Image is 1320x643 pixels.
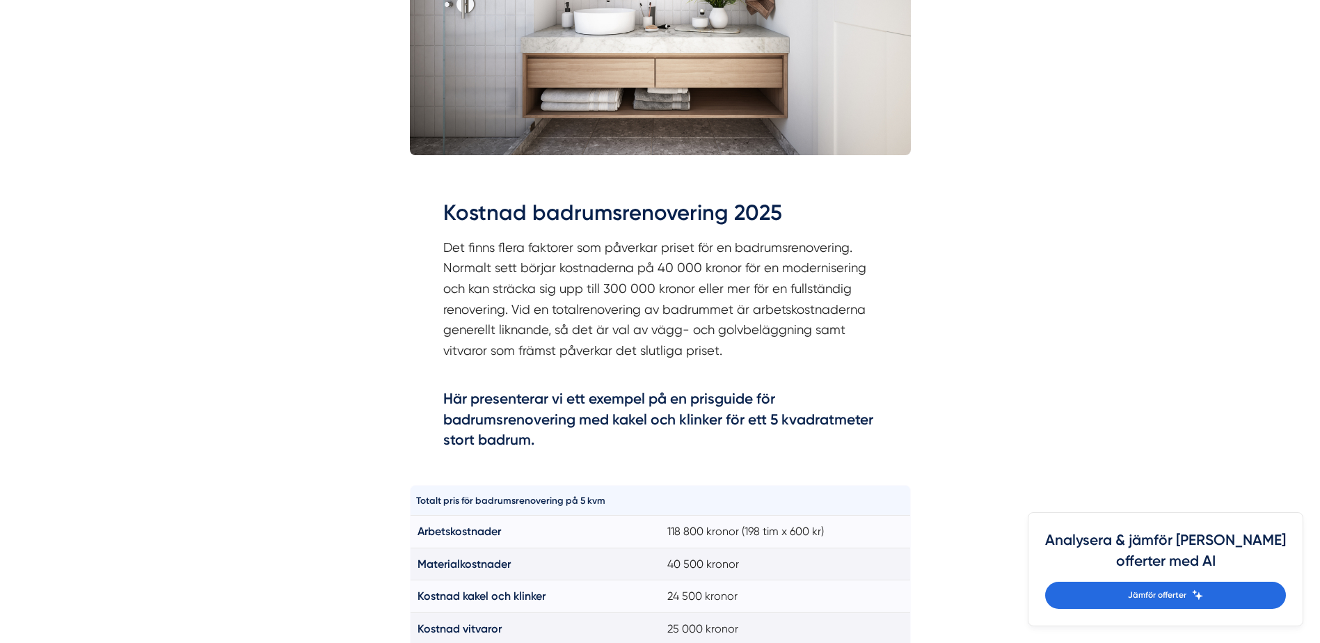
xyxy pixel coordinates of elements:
[660,548,911,580] td: 40 500 kronor
[418,622,502,635] strong: Kostnad vitvaror
[418,589,546,603] strong: Kostnad kakel och klinker
[660,516,911,548] td: 118 800 kronor (198 tim x 600 kr)
[660,580,911,612] td: 24 500 kronor
[410,486,660,516] th: Totalt pris för badrumsrenovering på 5 kvm
[443,198,877,237] h2: Kostnad badrumsrenovering 2025
[1045,530,1286,582] h4: Analysera & jämför [PERSON_NAME] offerter med AI
[418,525,501,538] strong: Arbetskostnader
[443,237,877,382] p: Det finns flera faktorer som påverkar priset för en badrumsrenovering. Normalt sett börjar kostna...
[443,388,877,454] h4: Här presenterar vi ett exempel på en prisguide för badrumsrenovering med kakel och klinker för et...
[1128,589,1186,602] span: Jämför offerter
[418,557,511,571] strong: Materialkostnader
[1045,582,1286,609] a: Jämför offerter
